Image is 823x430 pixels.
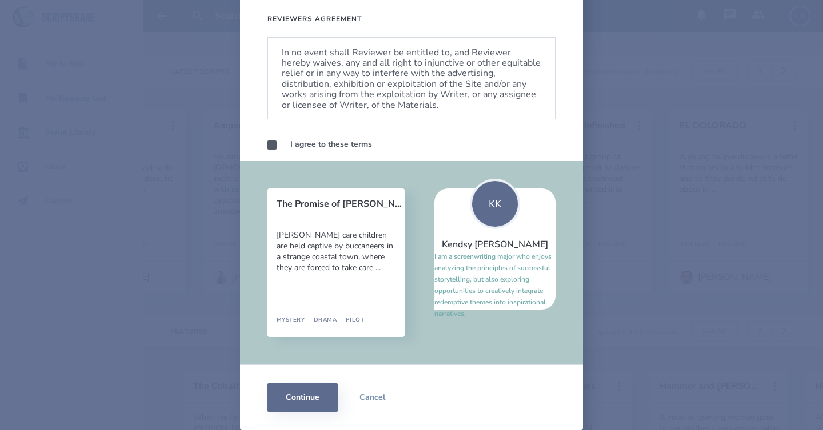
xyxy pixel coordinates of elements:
[277,317,305,324] div: Mystery
[267,14,362,23] h3: Reviewers Agreement
[434,188,556,310] a: KKKendsy [PERSON_NAME]I am a screenwriting major who enjoys analyzing the principles of successfu...
[290,138,372,152] label: I agree to these terms
[434,251,556,319] div: I am a screenwriting major who enjoys analyzing the principles of successful storytelling, but al...
[338,383,406,412] button: Cancel
[267,383,338,412] button: Continue
[282,47,541,110] p: In no event shall Reviewer be entitled to, and Reviewer hereby waives, any and all right to injun...
[442,238,548,251] div: Kendsy [PERSON_NAME]
[277,199,405,209] button: The Promise of [PERSON_NAME]
[277,230,395,273] div: [PERSON_NAME] care children are held captive by buccaneers in a strange coastal town, where they ...
[470,179,520,229] div: KK
[305,317,337,324] div: Drama
[337,317,364,324] div: Pilot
